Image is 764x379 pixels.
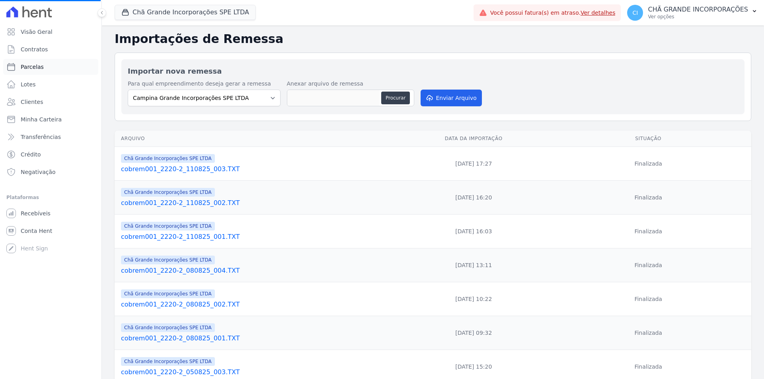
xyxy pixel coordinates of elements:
span: Conta Hent [21,227,52,235]
label: Anexar arquivo de remessa [287,80,414,88]
td: Finalizada [545,282,751,316]
a: Lotes [3,76,98,92]
span: Chã Grande Incorporações SPE LTDA [121,256,215,264]
td: [DATE] 16:20 [402,181,545,215]
th: Arquivo [115,131,402,147]
td: Finalizada [545,215,751,248]
td: [DATE] 16:03 [402,215,545,248]
a: cobrem001_2220-2_110825_002.TXT [121,198,399,208]
td: [DATE] 09:32 [402,316,545,350]
a: cobrem001_2220-2_080825_004.TXT [121,266,399,275]
p: Ver opções [648,14,748,20]
span: Clientes [21,98,43,106]
h2: Importações de Remessa [115,32,751,46]
span: Chã Grande Incorporações SPE LTDA [121,222,215,231]
td: [DATE] 17:27 [402,147,545,181]
span: Lotes [21,80,36,88]
button: Procurar [381,92,410,104]
span: Negativação [21,168,56,176]
a: Ver detalhes [581,10,616,16]
a: Crédito [3,147,98,162]
span: Crédito [21,150,41,158]
span: Você possui fatura(s) em atraso. [490,9,616,17]
span: Recebíveis [21,209,51,217]
a: Recebíveis [3,205,98,221]
td: Finalizada [545,181,751,215]
a: Visão Geral [3,24,98,40]
div: Plataformas [6,193,95,202]
span: Chã Grande Incorporações SPE LTDA [121,357,215,366]
td: Finalizada [545,248,751,282]
span: CI [633,10,638,16]
span: Chã Grande Incorporações SPE LTDA [121,154,215,163]
span: Chã Grande Incorporações SPE LTDA [121,289,215,298]
a: cobrem001_2220-2_080825_001.TXT [121,334,399,343]
td: [DATE] 13:11 [402,248,545,282]
span: Contratos [21,45,48,53]
th: Situação [545,131,751,147]
a: Negativação [3,164,98,180]
button: CI CHÃ GRANDE INCORPORAÇÕES Ver opções [621,2,764,24]
button: Enviar Arquivo [421,90,482,106]
h2: Importar nova remessa [128,66,738,76]
td: Finalizada [545,147,751,181]
span: Chã Grande Incorporações SPE LTDA [121,188,215,197]
p: CHÃ GRANDE INCORPORAÇÕES [648,6,748,14]
span: Visão Geral [21,28,53,36]
a: Conta Hent [3,223,98,239]
a: Contratos [3,41,98,57]
label: Para qual empreendimento deseja gerar a remessa [128,80,281,88]
a: cobrem001_2220-2_110825_001.TXT [121,232,399,242]
th: Data da Importação [402,131,545,147]
a: cobrem001_2220-2_080825_002.TXT [121,300,399,309]
a: cobrem001_2220-2_110825_003.TXT [121,164,399,174]
span: Parcelas [21,63,44,71]
a: Parcelas [3,59,98,75]
span: Transferências [21,133,61,141]
span: Chã Grande Incorporações SPE LTDA [121,323,215,332]
td: [DATE] 10:22 [402,282,545,316]
td: Finalizada [545,316,751,350]
button: Chã Grande Incorporações SPE LTDA [115,5,256,20]
a: Transferências [3,129,98,145]
a: Clientes [3,94,98,110]
a: Minha Carteira [3,111,98,127]
a: cobrem001_2220-2_050825_003.TXT [121,367,399,377]
span: Minha Carteira [21,115,62,123]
